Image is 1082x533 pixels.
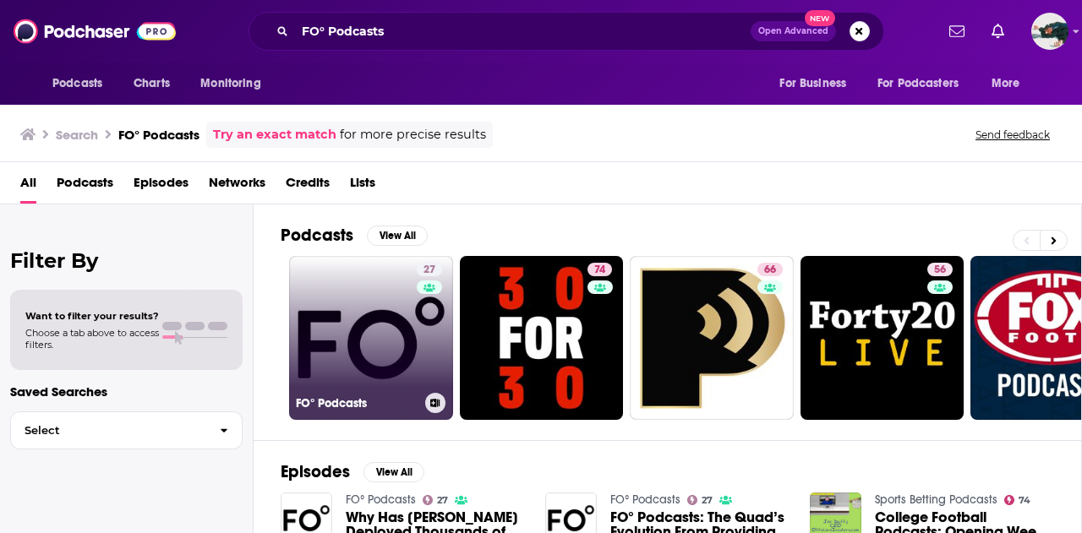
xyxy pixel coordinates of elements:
a: 27FO° Podcasts [289,256,453,420]
a: 66 [630,256,794,420]
span: For Business [779,72,846,95]
span: 27 [702,497,713,504]
a: Episodes [134,169,189,204]
button: open menu [768,68,867,100]
a: All [20,169,36,204]
button: Show profile menu [1031,13,1068,50]
input: Search podcasts, credits, & more... [295,18,751,45]
a: Sports Betting Podcasts [875,492,997,507]
span: 56 [934,262,946,279]
a: 27 [687,495,713,505]
button: View All [367,226,428,246]
a: Networks [209,169,265,204]
h3: FO° Podcasts [296,396,418,411]
a: EpisodesView All [281,461,424,482]
a: FO° Podcasts [610,492,680,507]
a: Try an exact match [213,125,336,144]
span: for more precise results [340,125,486,144]
span: 74 [1019,497,1030,504]
p: Saved Searches [10,383,243,400]
span: 27 [437,497,448,504]
span: For Podcasters [877,72,959,95]
button: Send feedback [970,128,1055,142]
button: open menu [189,68,282,100]
span: 74 [594,262,605,279]
span: Charts [134,72,170,95]
a: 27 [417,263,442,276]
a: 74 [1004,495,1031,505]
span: Want to filter your results? [25,310,159,322]
h3: FO° Podcasts [118,127,199,143]
span: Open Advanced [758,27,828,35]
img: User Profile [1031,13,1068,50]
h2: Filter By [10,248,243,273]
button: open menu [980,68,1041,100]
a: FO° Podcasts [346,492,416,507]
a: 66 [757,263,783,276]
span: 27 [424,262,435,279]
a: PodcastsView All [281,225,428,246]
button: Open AdvancedNew [751,21,836,41]
span: 66 [764,262,776,279]
h2: Podcasts [281,225,353,246]
a: Credits [286,169,330,204]
button: open menu [866,68,983,100]
span: Logged in as fsg.publicity [1031,13,1068,50]
a: 27 [423,495,449,505]
a: 74 [460,256,624,420]
a: Show notifications dropdown [985,17,1011,46]
h3: Search [56,127,98,143]
img: Podchaser - Follow, Share and Rate Podcasts [14,15,176,47]
a: Lists [350,169,375,204]
a: Podcasts [57,169,113,204]
a: 74 [587,263,612,276]
div: Search podcasts, credits, & more... [249,12,884,51]
span: Podcasts [52,72,102,95]
a: Charts [123,68,180,100]
span: Monitoring [200,72,260,95]
span: Choose a tab above to access filters. [25,327,159,351]
button: open menu [41,68,124,100]
a: 56 [801,256,965,420]
span: Select [11,425,206,436]
button: Select [10,411,243,449]
a: Show notifications dropdown [943,17,971,46]
span: More [992,72,1020,95]
span: New [805,10,835,26]
button: View All [363,462,424,482]
h2: Episodes [281,461,350,482]
a: 56 [927,263,953,276]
